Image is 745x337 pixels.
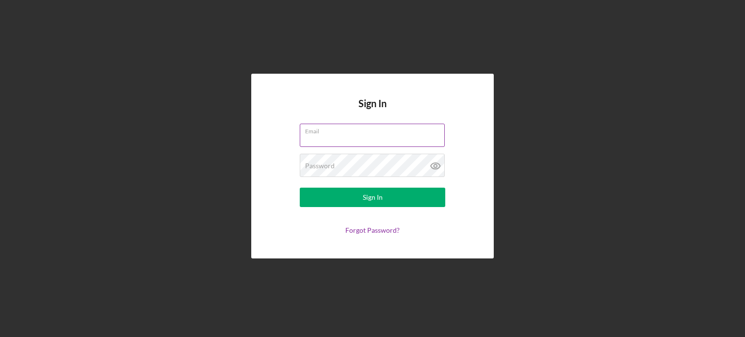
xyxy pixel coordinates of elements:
[305,162,335,170] label: Password
[363,188,383,207] div: Sign In
[305,124,445,135] label: Email
[345,226,400,234] a: Forgot Password?
[300,188,445,207] button: Sign In
[358,98,387,124] h4: Sign In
